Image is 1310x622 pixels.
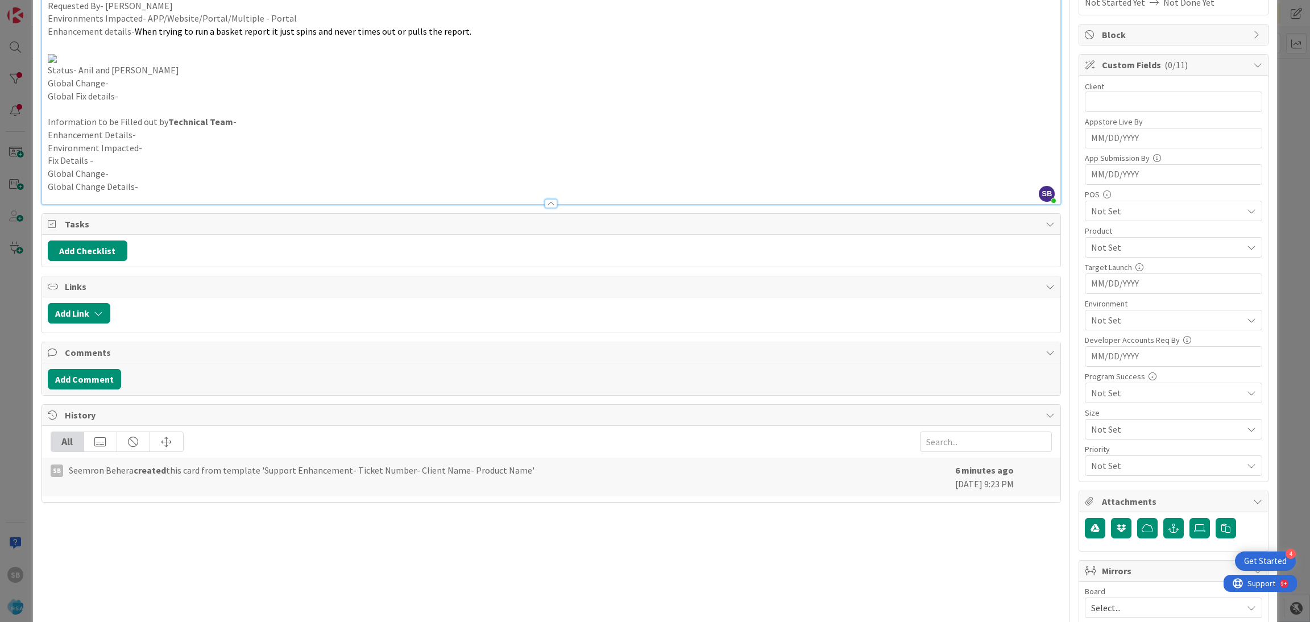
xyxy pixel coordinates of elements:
div: Open Get Started checklist, remaining modules: 4 [1235,551,1296,571]
span: Not Set [1091,421,1237,437]
button: Add Checklist [48,240,127,261]
img: ImageDisplay [48,54,57,63]
div: Appstore Live By [1085,118,1262,126]
input: MM/DD/YYYY [1091,165,1256,184]
div: [DATE] 9:23 PM [955,463,1052,491]
div: Size [1085,409,1262,417]
span: Not Set [1091,458,1237,474]
div: SB [51,465,63,477]
p: Status- Anil and [PERSON_NAME] [48,64,1055,77]
span: History [65,408,1040,422]
span: Support [24,2,52,15]
p: Global Change- [48,167,1055,180]
p: Enhancement Details- [48,128,1055,142]
div: Get Started [1244,555,1287,567]
div: 9+ [57,5,63,14]
span: Comments [65,346,1040,359]
span: Not Set [1091,204,1242,218]
span: When trying to run a basket report it just spins and never times out or pulls the report. [135,26,471,37]
span: Board [1085,587,1105,595]
input: MM/DD/YYYY [1091,128,1256,148]
p: Information to be Filled out by - [48,115,1055,128]
button: Add Comment [48,369,121,389]
span: Links [65,280,1040,293]
p: Global Change- [48,77,1055,90]
strong: Technical Team [168,116,233,127]
b: 6 minutes ago [955,465,1014,476]
p: Enhancement details- [48,25,1055,38]
label: Client [1085,81,1104,92]
span: Custom Fields [1102,58,1247,72]
span: SB [1039,186,1055,202]
span: Attachments [1102,495,1247,508]
div: Priority [1085,445,1262,453]
input: MM/DD/YYYY [1091,274,1256,293]
div: Developer Accounts Req By [1085,336,1262,344]
p: Environment Impacted- [48,142,1055,155]
p: Global Change Details- [48,180,1055,193]
b: created [134,465,166,476]
div: All [51,432,84,451]
span: Not Set [1091,240,1242,254]
button: Add Link [48,303,110,324]
p: Global Fix details- [48,90,1055,103]
span: Seemron Behera this card from template 'Support Enhancement- Ticket Number- Client Name- Product ... [69,463,534,477]
span: Select... [1091,600,1237,616]
p: Fix Details - [48,154,1055,167]
div: Program Success [1085,372,1262,380]
div: Target Launch [1085,263,1262,271]
span: Not Set [1091,386,1242,400]
div: Environment [1085,300,1262,308]
span: Mirrors [1102,564,1247,578]
span: ( 0/11 ) [1164,59,1188,71]
div: 4 [1286,549,1296,559]
input: Search... [920,432,1052,452]
input: MM/DD/YYYY [1091,347,1256,366]
div: POS [1085,190,1262,198]
div: App Submission By [1085,154,1262,162]
div: Product [1085,227,1262,235]
span: Block [1102,28,1247,42]
span: Not Set [1091,313,1242,327]
p: Environments Impacted- APP/Website/Portal/Multiple - Portal [48,12,1055,25]
span: Tasks [65,217,1040,231]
